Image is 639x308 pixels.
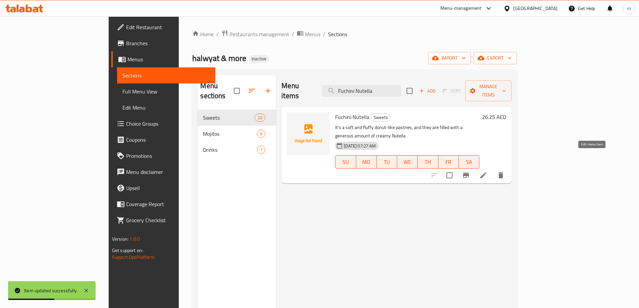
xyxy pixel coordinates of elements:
[198,107,276,161] nav: Menu sections
[192,51,246,66] span: halwyat & more
[371,114,390,121] span: Sweets
[257,130,265,138] div: items
[117,83,215,100] a: Full Menu View
[255,114,265,122] div: items
[257,131,265,137] span: 6
[513,5,557,12] div: [GEOGRAPHIC_DATA]
[465,80,512,101] button: Manage items
[117,67,215,83] a: Sections
[257,147,265,153] span: 7
[198,126,276,142] div: Mojitos6
[126,168,210,176] span: Menu disclaimer
[397,155,418,169] button: WE
[126,152,210,160] span: Promotions
[433,54,466,62] span: import
[129,235,140,243] span: 1.0.0
[418,87,436,95] span: Add
[126,23,210,31] span: Edit Restaurant
[111,132,215,148] a: Coupons
[192,30,517,39] nav: breadcrumb
[117,100,215,116] a: Edit Menu
[203,114,255,122] span: Sweets
[305,30,320,38] span: Menus
[126,216,210,224] span: Grocery Checklist
[627,5,631,12] span: m
[230,84,244,98] span: Select all sections
[377,155,397,169] button: TU
[323,30,325,38] li: /
[335,123,479,140] p: It's a soft and fluffy donut-like pastries, and they are filled with a generous amount of creamy ...
[260,83,276,99] button: Add section
[440,4,482,12] div: Menu-management
[356,155,377,169] button: MO
[359,157,374,167] span: MO
[126,120,210,128] span: Choice Groups
[417,86,438,96] button: Add
[471,82,506,99] span: Manage items
[281,81,314,101] h2: Menu items
[221,30,289,39] a: Restaurants management
[126,39,210,47] span: Branches
[122,71,210,79] span: Sections
[417,86,438,96] span: Add item
[297,30,320,39] a: Menus
[479,54,512,62] span: export
[111,19,215,35] a: Edit Restaurant
[292,30,294,38] li: /
[200,81,234,101] h2: Menu sections
[459,155,479,169] button: SA
[418,155,438,169] button: TH
[111,35,215,51] a: Branches
[112,235,128,243] span: Version:
[112,246,143,255] span: Get support on:
[111,148,215,164] a: Promotions
[216,30,219,38] li: /
[126,184,210,192] span: Upsell
[112,253,155,261] a: Support.OpsPlatform
[438,155,459,169] button: FR
[203,130,257,138] span: Mojitos
[255,115,265,121] span: 20
[126,136,210,144] span: Coupons
[438,86,465,96] span: Select section first
[441,157,456,167] span: FR
[442,168,457,182] span: Select to update
[111,212,215,228] a: Grocery Checklist
[198,110,276,126] div: Sweets20
[257,146,265,154] div: items
[111,180,215,196] a: Upsell
[127,55,210,63] span: Menus
[126,200,210,208] span: Coverage Report
[493,167,509,183] button: delete
[287,112,330,155] img: Fuchini Nutella
[244,83,260,99] span: Sort sections
[420,157,435,167] span: TH
[111,116,215,132] a: Choice Groups
[335,155,356,169] button: SU
[341,143,378,149] span: [DATE] 07:27 AM
[482,112,506,122] h6: 26.25 AED
[371,114,391,122] div: Sweets
[111,196,215,212] a: Coverage Report
[458,167,474,183] button: Branch-specific-item
[462,157,477,167] span: SA
[400,157,415,167] span: WE
[198,142,276,158] div: Drinks7
[322,85,401,97] input: search
[122,104,210,112] span: Edit Menu
[122,87,210,96] span: Full Menu View
[338,157,353,167] span: SU
[328,30,347,38] span: Sections
[249,55,269,63] div: Inactive
[428,52,471,64] button: import
[111,51,215,67] a: Menus
[111,164,215,180] a: Menu disclaimer
[379,157,394,167] span: TU
[249,56,269,62] span: Inactive
[229,30,289,38] span: Restaurants management
[203,146,257,154] span: Drinks
[403,84,417,98] span: Select section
